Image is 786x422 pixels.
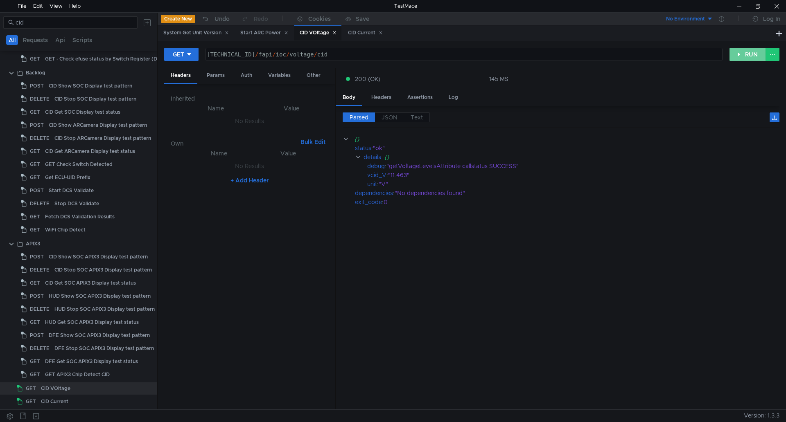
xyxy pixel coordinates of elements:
[227,175,272,185] button: + Add Header
[30,329,44,341] span: POST
[235,162,264,170] nz-embed-empty: No Results
[45,355,138,368] div: DFE Get SOC APIX3 Display test status
[30,184,44,197] span: POST
[730,48,766,61] button: RUN
[30,53,40,65] span: GET
[388,171,768,180] div: "11.463"
[367,171,386,180] div: vcid_V
[30,368,40,381] span: GET
[49,329,150,341] div: DFE Show SOC APIX3 Display test pattern
[30,316,40,328] span: GET
[367,171,779,180] div: :
[45,224,86,236] div: WiFi Chip Detect
[164,68,197,84] div: Headers
[30,355,40,368] span: GET
[164,48,199,61] button: GET
[355,189,779,198] div: :
[365,90,398,105] div: Headers
[763,14,780,24] div: Log In
[54,132,151,144] div: CID Stop ARCamera Display test pattern
[173,50,184,59] div: GET
[395,189,769,198] div: "No dependencies found"
[30,132,50,144] span: DELETE
[350,114,368,121] span: Parsed
[367,180,377,189] div: unit
[355,74,380,83] span: 200 (OK)
[384,153,768,162] div: {}
[41,382,70,395] div: CID VOltage
[161,15,195,23] button: Create New
[16,18,133,27] input: Search...
[26,238,40,250] div: APIX3
[336,90,362,106] div: Body
[235,13,274,25] button: Redo
[348,29,383,37] div: CID Current
[666,15,705,23] div: No Environment
[30,277,40,289] span: GET
[171,94,329,103] h6: Inherited
[45,106,120,118] div: CID Get SOC Display test status
[373,144,768,153] div: "ok"
[300,68,327,83] div: Other
[45,277,136,289] div: CID Get SOC APIX3 Display test status
[30,93,50,105] span: DELETE
[45,316,139,328] div: HUD Get SOC APIX3 Display test status
[254,103,329,113] th: Value
[30,171,40,184] span: GET
[355,198,382,207] div: exit_code
[382,114,398,121] span: JSON
[30,198,50,210] span: DELETE
[355,198,779,207] div: :
[379,180,768,189] div: "V"
[200,68,231,83] div: Params
[171,139,297,148] h6: Own
[308,14,331,24] div: Cookies
[300,29,337,37] div: CID VOltage
[442,90,465,105] div: Log
[49,184,94,197] div: Start DCS Validate
[355,144,371,153] div: status
[656,12,713,25] button: No Environment
[163,29,229,37] div: System Get Unit Version
[177,103,254,113] th: Name
[30,106,40,118] span: GET
[41,395,68,408] div: CID Current
[30,251,44,263] span: POST
[356,16,369,22] div: Save
[20,35,50,45] button: Requests
[367,162,779,171] div: :
[45,171,90,184] div: Get ECU-UID Prefix
[364,153,381,162] div: details
[235,117,264,125] nz-embed-empty: No Results
[262,68,297,83] div: Variables
[45,158,113,171] div: GET Check Switch Detected
[184,148,254,158] th: Name
[54,93,136,105] div: CID Stop SOC Display test pattern
[215,14,230,24] div: Undo
[49,119,147,131] div: CID Show ARCamera Display test pattern
[26,395,36,408] span: GET
[355,144,779,153] div: :
[45,368,110,381] div: GET APIX3 Chip Detect CID
[45,211,115,223] div: Fetch DCS Validation Results
[49,290,151,302] div: HUD Show SOC APIX3 Display test pattern
[49,251,148,263] div: CID Show SOC APIX3 Display test pattern
[54,303,155,315] div: HUD Stop SOC APIX3 Display test pattern
[45,145,135,157] div: CID Get ARCamera Display test status
[54,342,154,355] div: DFE Stop SOC APIX3 Display test pattern
[234,68,259,83] div: Auth
[26,382,36,395] span: GET
[195,13,235,25] button: Undo
[6,35,18,45] button: All
[30,264,50,276] span: DELETE
[384,198,768,207] div: 0
[30,290,44,302] span: POST
[297,137,329,147] button: Bulk Edit
[26,67,45,79] div: Backlog
[355,135,768,144] div: {}
[49,80,132,92] div: CID Show SOC Display test pattern
[386,162,768,171] div: "getVoltageLevelsAttribute callstatus SUCCESS"
[70,35,95,45] button: Scripts
[30,224,40,236] span: GET
[30,211,40,223] span: GET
